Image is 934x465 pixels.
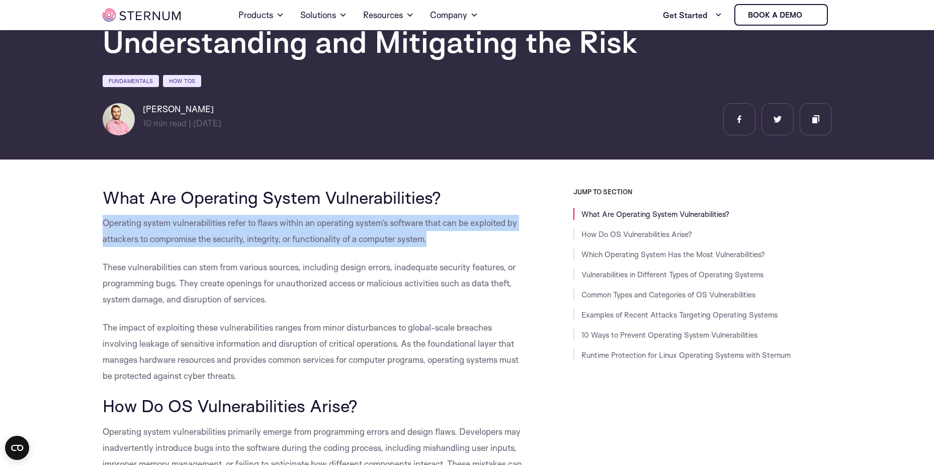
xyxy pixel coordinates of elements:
span: [DATE] [193,118,221,128]
a: Book a demo [734,4,828,26]
h6: [PERSON_NAME] [143,103,221,115]
a: Runtime Protection for Linux Operating Systems with Sternum [581,350,791,360]
span: min read | [143,118,191,128]
span: Operating system vulnerabilities refer to flaws within an operating system’s software that can be... [103,217,517,244]
a: What Are Operating System Vulnerabilities? [581,209,729,219]
a: Fundamentals [103,75,159,87]
a: 10 Ways to Prevent Operating System Vulnerabilities [581,330,757,340]
a: Common Types and Categories of OS Vulnerabilities [581,290,755,299]
a: Company [430,1,478,29]
a: How Do OS Vulnerabilities Arise? [581,229,692,239]
span: 10 [143,118,151,128]
a: Resources [363,1,414,29]
img: sternum iot [103,9,181,22]
a: Solutions [300,1,347,29]
span: These vulnerabilities can stem from various sources, including design errors, inadequate security... [103,262,516,304]
a: Products [238,1,284,29]
img: Lian Granot [103,103,135,135]
a: Examples of Recent Attacks Targeting Operating Systems [581,310,778,320]
span: What Are Operating System Vulnerabilities? [103,187,441,208]
span: The impact of exploiting these vulnerabilities ranges from minor disturbances to global-scale bre... [103,322,519,381]
a: Vulnerabilities in Different Types of Operating Systems [581,270,763,279]
button: Open CMP widget [5,436,29,460]
span: How Do OS Vulnerabilities Arise? [103,395,358,416]
a: Which Operating System Has the Most Vulnerabilities? [581,250,765,259]
h3: JUMP TO SECTION [573,188,832,196]
a: How Tos [163,75,201,87]
a: Get Started [663,5,722,25]
img: sternum iot [806,11,814,19]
